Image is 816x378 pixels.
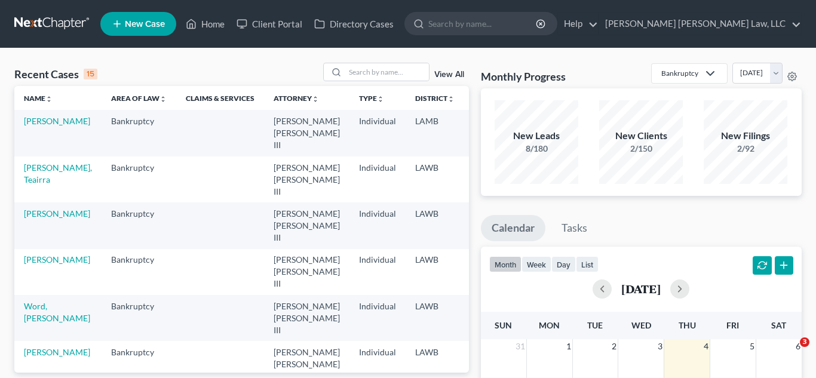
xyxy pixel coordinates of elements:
td: Bankruptcy [102,249,176,295]
td: 13 [464,156,524,202]
span: Sat [771,320,786,330]
span: Wed [631,320,651,330]
span: Fri [726,320,739,330]
a: Home [180,13,231,35]
td: 13 [464,110,524,156]
td: Individual [349,202,406,248]
button: list [576,256,599,272]
td: LAWB [406,156,464,202]
a: [PERSON_NAME] [PERSON_NAME] Law, LLC [599,13,801,35]
span: Mon [539,320,560,330]
a: Area of Lawunfold_more [111,94,167,103]
a: Typeunfold_more [359,94,384,103]
iframe: Intercom live chat [775,337,804,366]
span: Sun [495,320,512,330]
a: Help [558,13,598,35]
td: LAWB [406,249,464,295]
div: New Clients [599,129,683,143]
a: Districtunfold_more [415,94,455,103]
div: 2/150 [599,143,683,155]
span: 1 [565,339,572,354]
a: Attorneyunfold_more [274,94,319,103]
a: [PERSON_NAME] [24,347,90,357]
a: [PERSON_NAME] [24,116,90,126]
h2: [DATE] [621,282,661,295]
button: day [551,256,576,272]
td: Bankruptcy [102,295,176,341]
span: 2 [611,339,618,354]
div: Recent Cases [14,67,97,81]
span: 5 [748,339,756,354]
div: New Leads [495,129,578,143]
a: Nameunfold_more [24,94,53,103]
td: [PERSON_NAME] [PERSON_NAME] III [264,249,349,295]
a: Tasks [551,215,598,241]
a: Client Portal [231,13,308,35]
div: 2/92 [704,143,787,155]
span: 3 [657,339,664,354]
div: 8/180 [495,143,578,155]
div: Bankruptcy [661,68,698,78]
a: Calendar [481,215,545,241]
a: [PERSON_NAME], Teairra [24,162,92,185]
td: [PERSON_NAME] [PERSON_NAME] III [264,156,349,202]
a: [PERSON_NAME] [24,254,90,265]
span: New Case [125,20,165,29]
td: 13 [464,295,524,341]
span: 4 [703,339,710,354]
button: week [521,256,551,272]
div: New Filings [704,129,787,143]
i: unfold_more [159,96,167,103]
input: Search by name... [428,13,538,35]
span: 3 [800,337,809,347]
td: Individual [349,156,406,202]
td: Bankruptcy [102,156,176,202]
td: LAWB [406,295,464,341]
span: 31 [514,339,526,354]
td: LAMB [406,110,464,156]
a: Directory Cases [308,13,400,35]
td: 13 [464,249,524,295]
button: month [489,256,521,272]
td: Individual [349,249,406,295]
i: unfold_more [377,96,384,103]
td: Individual [349,110,406,156]
input: Search by name... [345,63,429,81]
i: unfold_more [45,96,53,103]
i: unfold_more [447,96,455,103]
span: Tue [587,320,603,330]
a: Word, [PERSON_NAME] [24,301,90,323]
td: Individual [349,295,406,341]
td: LAWB [406,202,464,248]
td: Bankruptcy [102,202,176,248]
th: Claims & Services [176,86,264,110]
i: unfold_more [312,96,319,103]
span: Thu [679,320,696,330]
a: [PERSON_NAME] [24,208,90,219]
td: Bankruptcy [102,110,176,156]
td: 13 [464,202,524,248]
h3: Monthly Progress [481,69,566,84]
td: [PERSON_NAME] [PERSON_NAME] III [264,295,349,341]
td: [PERSON_NAME] [PERSON_NAME] III [264,202,349,248]
a: View All [434,70,464,79]
td: [PERSON_NAME] [PERSON_NAME] III [264,110,349,156]
div: 15 [84,69,97,79]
